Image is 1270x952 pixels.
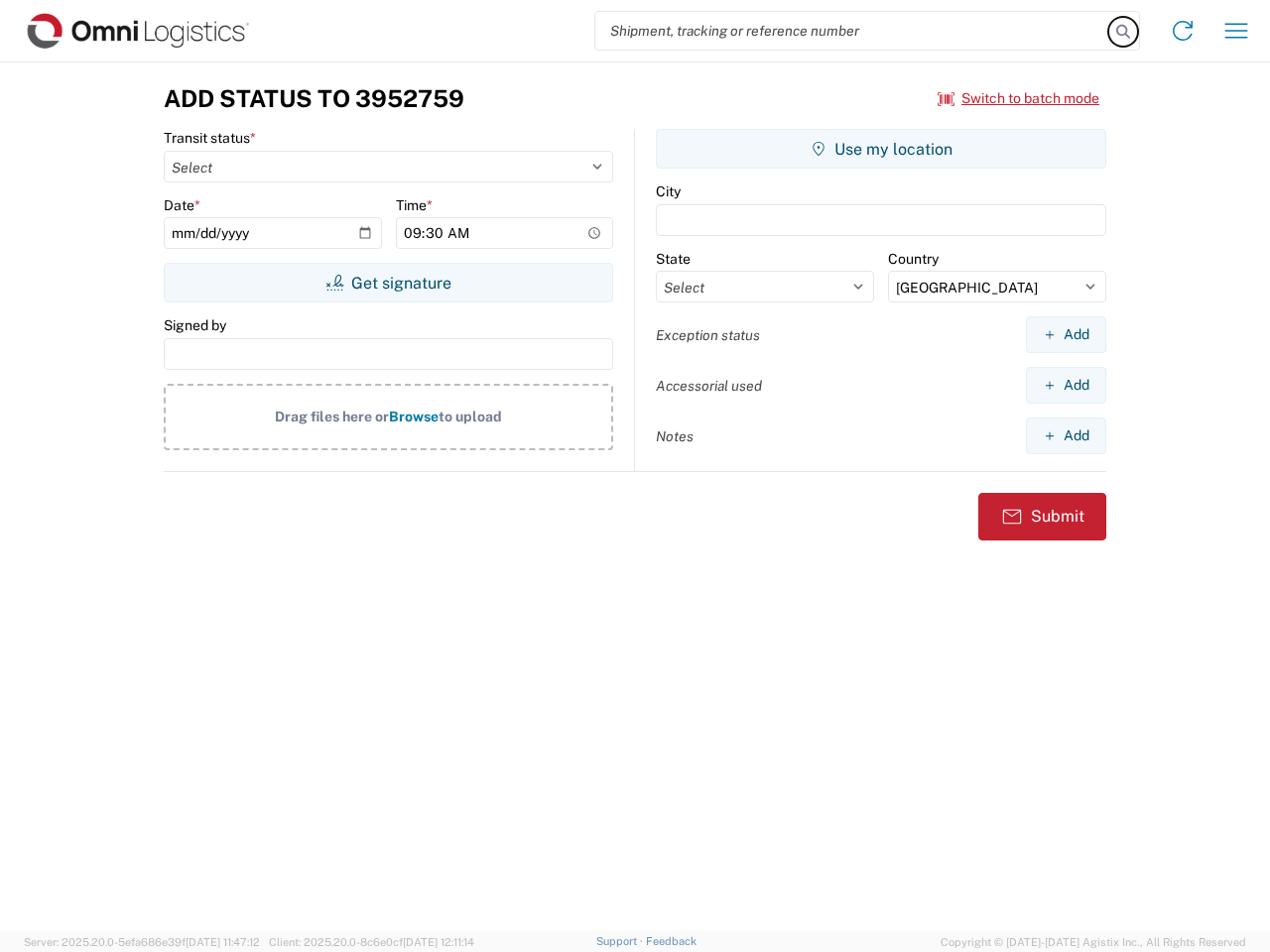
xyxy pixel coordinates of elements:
[595,12,1109,50] input: Shipment, tracking or reference number
[164,196,200,214] label: Date
[656,182,681,200] label: City
[403,936,474,948] span: [DATE] 12:11:14
[978,493,1106,540] button: Submit
[656,250,691,268] label: State
[656,326,760,344] label: Exception status
[396,196,433,214] label: Time
[164,84,464,113] h3: Add Status to 3952759
[164,129,256,147] label: Transit status
[439,409,502,424] span: to upload
[596,935,646,947] a: Support
[164,316,226,334] label: Signed by
[275,409,389,424] span: Drag files here or
[1026,316,1106,353] button: Add
[888,250,939,268] label: Country
[941,933,1246,951] span: Copyright © [DATE]-[DATE] Agistix Inc., All Rights Reserved
[938,82,1099,115] button: Switch to batch mode
[186,936,260,948] span: [DATE] 11:47:12
[646,935,697,947] a: Feedback
[164,263,613,302] button: Get signature
[389,409,439,424] span: Browse
[1026,367,1106,404] button: Add
[656,377,762,395] label: Accessorial used
[1026,417,1106,454] button: Add
[656,129,1106,169] button: Use my location
[656,427,694,445] label: Notes
[24,936,260,948] span: Server: 2025.20.0-5efa686e39f
[269,936,474,948] span: Client: 2025.20.0-8c6e0cf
